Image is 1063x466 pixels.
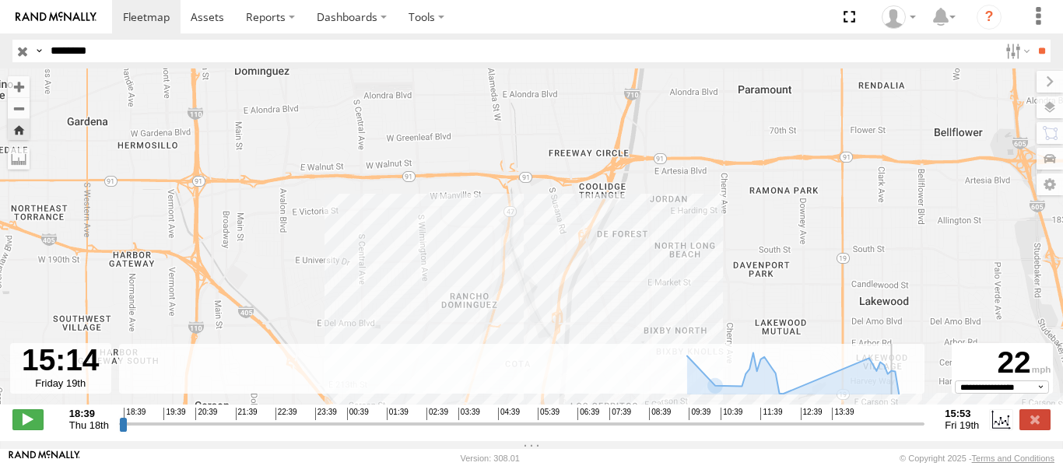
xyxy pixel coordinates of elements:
[195,408,217,420] span: 20:39
[538,408,560,420] span: 05:39
[8,119,30,140] button: Zoom Home
[945,419,979,431] span: Fri 19th Sep 2025
[832,408,854,420] span: 13:39
[315,408,337,420] span: 23:39
[8,97,30,119] button: Zoom out
[9,450,80,466] a: Visit our Website
[977,5,1002,30] i: ?
[649,408,671,420] span: 08:39
[387,408,409,420] span: 01:39
[163,408,185,420] span: 19:39
[1019,409,1051,429] label: Close
[461,454,520,463] div: Version: 308.01
[426,408,448,420] span: 02:39
[12,409,44,429] label: Play/Stop
[900,454,1054,463] div: © Copyright 2025 -
[689,408,710,420] span: 09:39
[275,408,297,420] span: 22:39
[458,408,480,420] span: 03:39
[721,408,742,420] span: 10:39
[972,454,1054,463] a: Terms and Conditions
[8,148,30,170] label: Measure
[8,76,30,97] button: Zoom in
[347,408,369,420] span: 00:39
[16,12,96,23] img: rand-logo.svg
[498,408,520,420] span: 04:39
[609,408,631,420] span: 07:39
[124,408,146,420] span: 18:39
[33,40,45,62] label: Search Query
[236,408,258,420] span: 21:39
[760,408,782,420] span: 11:39
[69,419,109,431] span: Thu 18th Sep 2025
[954,345,1051,380] div: 22
[945,408,979,419] strong: 15:53
[876,5,921,29] div: Zulema McIntosch
[801,408,823,420] span: 12:39
[999,40,1033,62] label: Search Filter Options
[69,408,109,419] strong: 18:39
[577,408,599,420] span: 06:39
[1037,173,1063,195] label: Map Settings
